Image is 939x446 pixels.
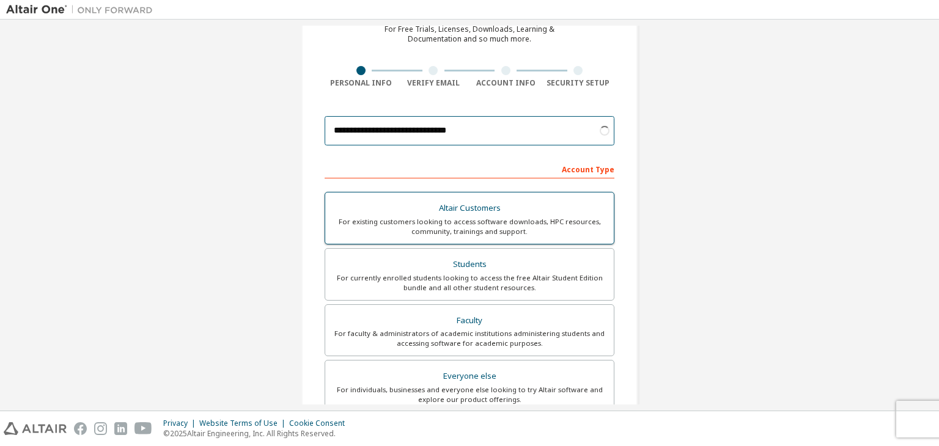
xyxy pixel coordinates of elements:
[163,428,352,439] p: © 2025 Altair Engineering, Inc. All Rights Reserved.
[542,78,615,88] div: Security Setup
[114,422,127,435] img: linkedin.svg
[325,78,397,88] div: Personal Info
[397,78,470,88] div: Verify Email
[199,419,289,428] div: Website Terms of Use
[134,422,152,435] img: youtube.svg
[94,422,107,435] img: instagram.svg
[163,419,199,428] div: Privacy
[333,200,606,217] div: Altair Customers
[4,422,67,435] img: altair_logo.svg
[385,24,554,44] div: For Free Trials, Licenses, Downloads, Learning & Documentation and so much more.
[6,4,159,16] img: Altair One
[289,419,352,428] div: Cookie Consent
[74,422,87,435] img: facebook.svg
[333,256,606,273] div: Students
[333,273,606,293] div: For currently enrolled students looking to access the free Altair Student Edition bundle and all ...
[333,329,606,348] div: For faculty & administrators of academic institutions administering students and accessing softwa...
[333,217,606,236] div: For existing customers looking to access software downloads, HPC resources, community, trainings ...
[333,368,606,385] div: Everyone else
[325,159,614,178] div: Account Type
[333,312,606,329] div: Faculty
[333,385,606,404] div: For individuals, businesses and everyone else looking to try Altair software and explore our prod...
[469,78,542,88] div: Account Info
